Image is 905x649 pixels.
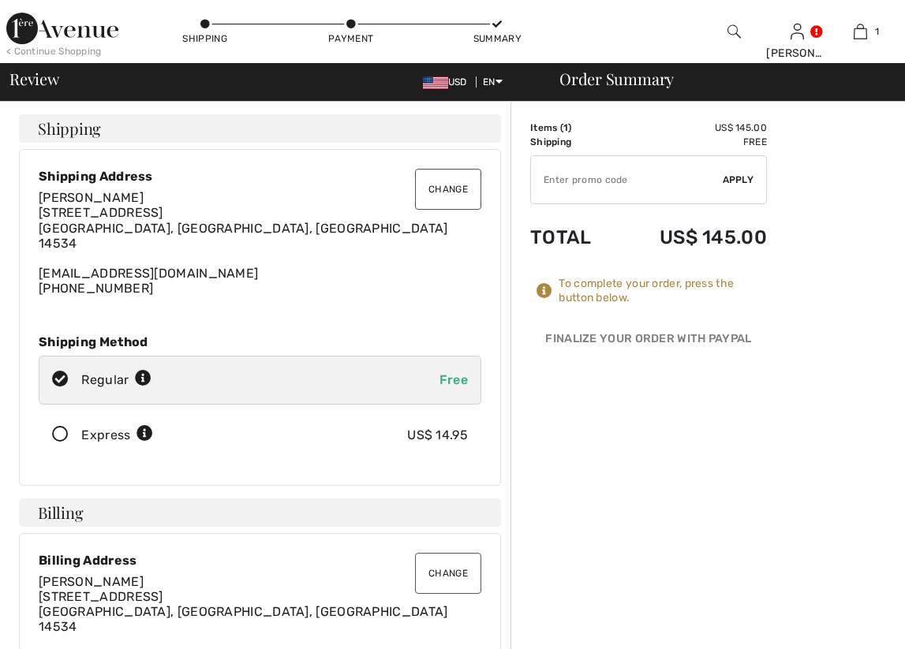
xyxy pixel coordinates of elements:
span: 1 [563,122,568,133]
button: Change [415,553,481,594]
img: My Info [791,22,804,41]
div: < Continue Shopping [6,44,102,58]
span: Free [439,372,468,387]
div: [EMAIL_ADDRESS][DOMAIN_NAME] [PHONE_NUMBER] [39,190,481,296]
span: [PERSON_NAME] [39,574,144,589]
div: Order Summary [540,71,896,87]
td: US$ 145.00 [616,121,767,135]
img: search the website [727,22,741,41]
span: Review [9,71,59,87]
button: Change [415,169,481,210]
img: My Bag [854,22,867,41]
a: 1 [830,22,892,41]
input: Promo code [531,156,723,203]
span: Billing [38,505,83,520]
div: Shipping Address [39,169,481,184]
td: US$ 145.00 [616,211,767,264]
div: [PERSON_NAME] [766,45,828,62]
td: Shipping [530,135,616,149]
td: Items ( ) [530,121,616,135]
div: US$ 14.95 [407,426,468,445]
div: To complete your order, press the button below. [559,277,767,305]
span: [STREET_ADDRESS] [GEOGRAPHIC_DATA], [GEOGRAPHIC_DATA], [GEOGRAPHIC_DATA] 14534 [39,589,448,634]
a: Sign In [791,24,804,39]
td: Free [616,135,767,149]
span: Shipping [38,121,101,136]
div: Summary [473,32,521,46]
div: Payment [327,32,375,46]
div: Express [81,426,153,445]
td: Total [530,211,616,264]
div: Shipping Method [39,334,481,349]
span: USD [423,76,473,88]
div: Shipping [181,32,229,46]
span: EN [483,76,503,88]
span: [STREET_ADDRESS] [GEOGRAPHIC_DATA], [GEOGRAPHIC_DATA], [GEOGRAPHIC_DATA] 14534 [39,205,448,250]
div: Finalize Your Order with PayPal [530,330,767,354]
div: Regular [81,371,151,390]
img: US Dollar [423,76,448,89]
span: [PERSON_NAME] [39,190,144,205]
img: 1ère Avenue [6,13,118,44]
div: Billing Address [39,553,481,568]
span: Apply [723,173,754,187]
span: 1 [875,24,879,39]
